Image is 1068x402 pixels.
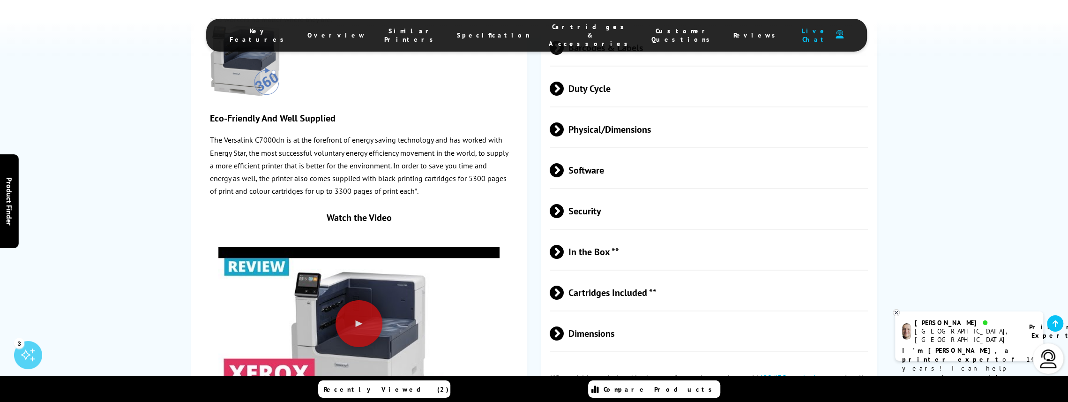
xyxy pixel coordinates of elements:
[550,316,868,351] span: Dimensions
[307,31,366,39] span: Overview
[550,194,868,229] span: Security
[14,338,24,348] div: 3
[5,177,14,225] span: Product Finder
[549,23,633,48] span: Cartridges & Accessories
[218,212,500,224] div: Watch the Video
[210,134,508,198] p: The Versalink C7000dn is at the forefront of energy saving technology and has worked with Energy ...
[210,26,280,97] img: Xerox VersaLink c7000
[550,112,868,147] span: Physical/Dimensions
[902,346,1011,364] b: I'm [PERSON_NAME], a printer expert
[384,27,438,44] span: Similar Printers
[1039,349,1058,368] img: user-headset-light.svg
[550,71,868,106] span: Duty Cycle
[324,385,449,394] span: Recently Viewed (2)
[915,319,1017,327] div: [PERSON_NAME]
[210,113,508,125] h3: Eco-Friendly And Well Supplied
[836,30,844,39] img: user-headset-duotone.svg
[799,27,831,44] span: Live Chat
[230,27,289,44] span: Key Features
[651,27,715,44] span: Customer Questions
[902,323,911,340] img: ashley-livechat.png
[604,385,717,394] span: Compare Products
[550,275,868,311] span: Cartridges Included **
[550,153,868,188] span: Software
[761,373,819,382] a: ISO/IEC standards
[457,31,530,39] span: Specification
[733,31,780,39] span: Reviews
[915,327,1017,344] div: [GEOGRAPHIC_DATA], [GEOGRAPHIC_DATA]
[550,235,868,270] span: In the Box **
[588,380,720,398] a: Compare Products
[318,380,450,398] a: Recently Viewed (2)
[902,346,1036,391] p: of 14 years! I can help you choose the right product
